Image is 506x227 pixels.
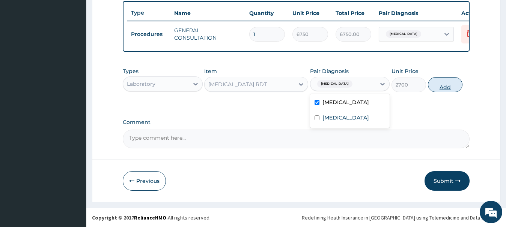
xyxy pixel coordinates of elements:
td: Procedures [127,27,170,41]
th: Actions [458,6,495,21]
button: Submit [425,171,470,191]
label: Unit Price [392,67,419,75]
th: Total Price [332,6,375,21]
label: [MEDICAL_DATA] [322,99,369,106]
th: Type [127,6,170,20]
td: GENERAL CONSULTATION [170,23,245,45]
label: Types [123,68,139,75]
label: Pair Diagnosis [310,67,349,75]
div: Laboratory [127,80,155,88]
label: Item [204,67,217,75]
div: [MEDICAL_DATA] RDT [208,81,267,88]
a: RelianceHMO [134,214,166,221]
img: d_794563401_company_1708531726252_794563401 [14,37,30,56]
strong: Copyright © 2017 . [92,214,168,221]
span: We're online! [44,67,104,142]
label: [MEDICAL_DATA] [322,114,369,121]
div: Chat with us now [39,42,126,52]
div: Minimize live chat window [123,4,141,22]
button: Add [428,77,462,92]
textarea: Type your message and hit 'Enter' [4,149,143,175]
th: Unit Price [289,6,332,21]
th: Pair Diagnosis [375,6,458,21]
th: Name [170,6,245,21]
span: [MEDICAL_DATA] [317,80,352,88]
label: Comment [123,119,469,125]
span: [MEDICAL_DATA] [386,30,421,38]
footer: All rights reserved. [86,208,506,227]
th: Quantity [245,6,289,21]
div: Redefining Heath Insurance in [GEOGRAPHIC_DATA] using Telemedicine and Data Science! [302,214,500,221]
button: Previous [123,171,166,191]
